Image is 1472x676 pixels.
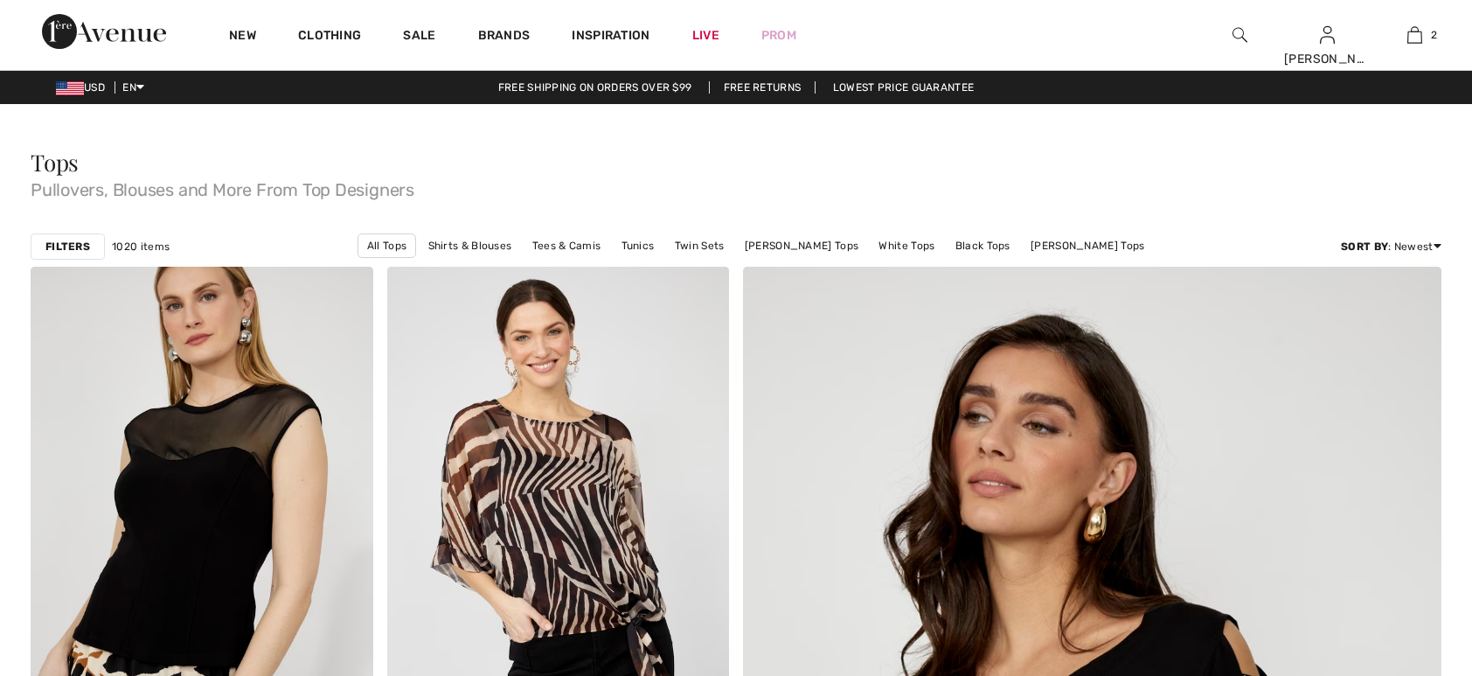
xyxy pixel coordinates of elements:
span: EN [122,81,144,94]
span: Tops [31,147,79,178]
a: Free Returns [709,81,816,94]
a: Twin Sets [666,234,733,257]
strong: Sort By [1341,240,1388,253]
iframe: Opens a widget where you can chat to one of our agents [1361,545,1455,589]
a: White Tops [870,234,943,257]
a: Tunics [613,234,663,257]
span: 2 [1431,27,1437,43]
a: [PERSON_NAME] Tops [736,234,867,257]
div: [PERSON_NAME] [1284,50,1370,68]
span: 1020 items [112,239,170,254]
img: My Bag [1407,24,1422,45]
img: US Dollar [56,81,84,95]
img: 1ère Avenue [42,14,166,49]
div: : Newest [1341,239,1441,254]
span: Pullovers, Blouses and More From Top Designers [31,174,1441,199]
span: Inspiration [572,28,649,46]
strong: Filters [45,239,90,254]
a: Brands [478,28,531,46]
a: 2 [1371,24,1457,45]
a: Live [692,26,719,45]
span: USD [56,81,112,94]
a: Sale [403,28,435,46]
a: New [229,28,256,46]
a: Free shipping on orders over $99 [484,81,706,94]
img: search the website [1232,24,1247,45]
a: Shirts & Blouses [420,234,521,257]
a: Prom [761,26,796,45]
a: Lowest Price Guarantee [819,81,989,94]
a: Sign In [1320,26,1335,43]
a: All Tops [358,233,416,258]
img: My Info [1320,24,1335,45]
a: Tees & Camis [524,234,610,257]
a: [PERSON_NAME] Tops [1022,234,1153,257]
a: Black Tops [947,234,1019,257]
a: Clothing [298,28,361,46]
